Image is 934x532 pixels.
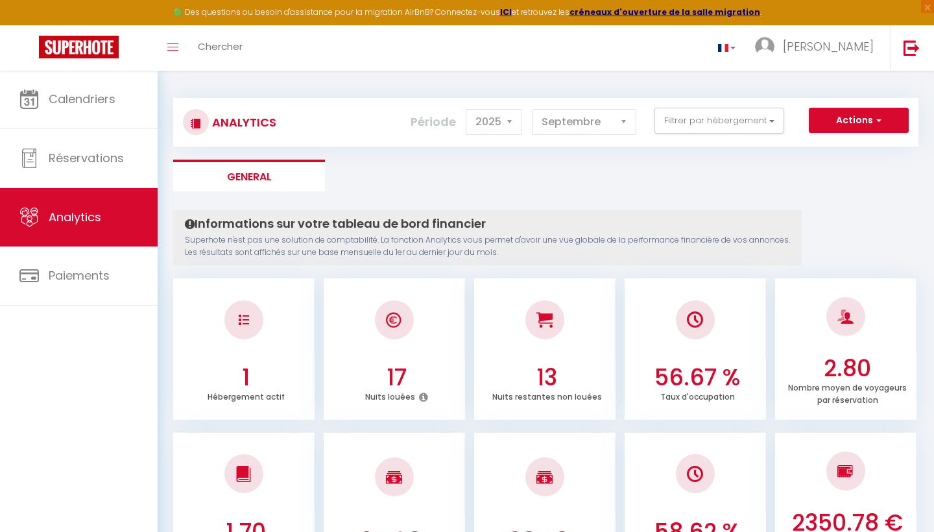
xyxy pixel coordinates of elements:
span: [PERSON_NAME] [783,38,874,54]
p: Nuits louées [365,389,415,402]
button: Actions [809,108,909,134]
h3: 17 [331,364,462,391]
h3: 56.67 % [632,364,763,391]
span: Calendriers [49,91,115,107]
span: Analytics [49,209,101,225]
button: Ouvrir le widget de chat LiveChat [10,5,49,44]
button: Filtrer par hébergement [654,108,784,134]
p: Taux d'occupation [660,389,735,402]
a: ... [PERSON_NAME] [745,25,890,71]
h3: 1 [180,364,311,391]
span: Réservations [49,150,124,166]
h4: Informations sur votre tableau de bord financier [185,217,790,231]
img: logout [904,40,920,56]
li: General [173,160,325,191]
span: Chercher [198,40,243,53]
h3: 2.80 [782,355,913,382]
img: Super Booking [39,36,119,58]
img: NO IMAGE [687,466,703,482]
h3: Analytics [209,108,276,137]
p: Nombre moyen de voyageurs par réservation [788,380,907,405]
img: NO IMAGE [837,463,854,479]
img: NO IMAGE [239,315,249,325]
span: Paiements [49,267,110,284]
a: ICI [500,6,512,18]
a: créneaux d'ouverture de la salle migration [569,6,760,18]
p: Hébergement actif [208,389,285,402]
img: ... [755,37,774,56]
p: Nuits restantes non louées [492,389,602,402]
label: Période [411,108,456,136]
h3: 13 [481,364,612,391]
p: Superhote n'est pas une solution de comptabilité. La fonction Analytics vous permet d'avoir une v... [185,234,790,259]
a: Chercher [188,25,252,71]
